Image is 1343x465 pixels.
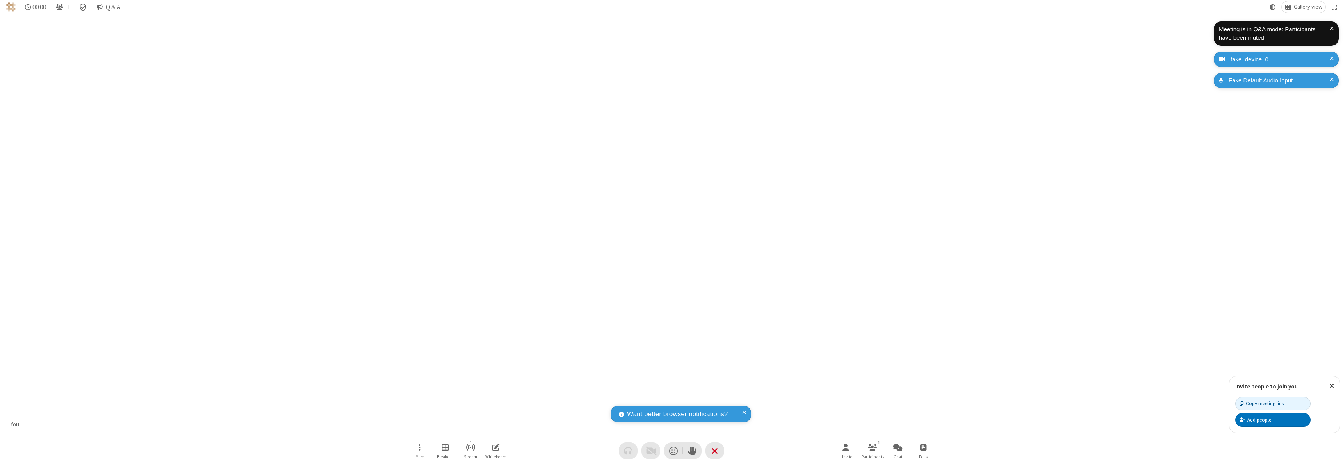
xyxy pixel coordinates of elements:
[835,440,859,462] button: Invite participants (⌘+Shift+I)
[886,440,910,462] button: Open chat
[1226,76,1333,85] div: Fake Default Audio Input
[433,440,457,462] button: Manage Breakout Rooms
[861,440,884,462] button: Open participant list
[415,454,424,459] span: More
[683,442,702,459] button: Raise hand
[919,454,928,459] span: Polls
[8,420,22,429] div: You
[485,454,506,459] span: Whiteboard
[106,4,120,11] span: Q & A
[664,442,683,459] button: Send a reaction
[1282,1,1325,13] button: Change layout
[1235,413,1311,426] button: Add people
[76,1,91,13] div: Meeting details Encryption enabled
[437,454,453,459] span: Breakout
[1235,397,1311,410] button: Copy meeting link
[894,454,903,459] span: Chat
[876,439,882,446] div: 1
[1219,25,1330,43] div: Meeting is in Q&A mode: Participants have been muted.
[1240,400,1284,407] div: Copy meeting link
[484,440,508,462] button: Open shared whiteboard
[52,1,73,13] button: Open participant list
[408,440,431,462] button: Open menu
[1323,376,1340,396] button: Close popover
[6,2,16,12] img: QA Selenium DO NOT DELETE OR CHANGE
[1294,4,1322,10] span: Gallery view
[619,442,638,459] button: Audio problem - check your Internet connection or call by phone
[705,442,724,459] button: End or leave meeting
[861,454,884,459] span: Participants
[641,442,660,459] button: Video
[32,4,46,11] span: 00:00
[1266,1,1279,13] button: Using system theme
[842,454,852,459] span: Invite
[1235,383,1298,390] label: Invite people to join you
[1228,55,1333,64] div: fake_device_0
[627,409,728,419] span: Want better browser notifications?
[464,454,477,459] span: Stream
[912,440,935,462] button: Open poll
[93,1,123,13] button: Q & A
[22,1,50,13] div: Timer
[66,4,69,11] span: 1
[1329,1,1340,13] button: Fullscreen
[459,440,482,462] button: Start streaming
